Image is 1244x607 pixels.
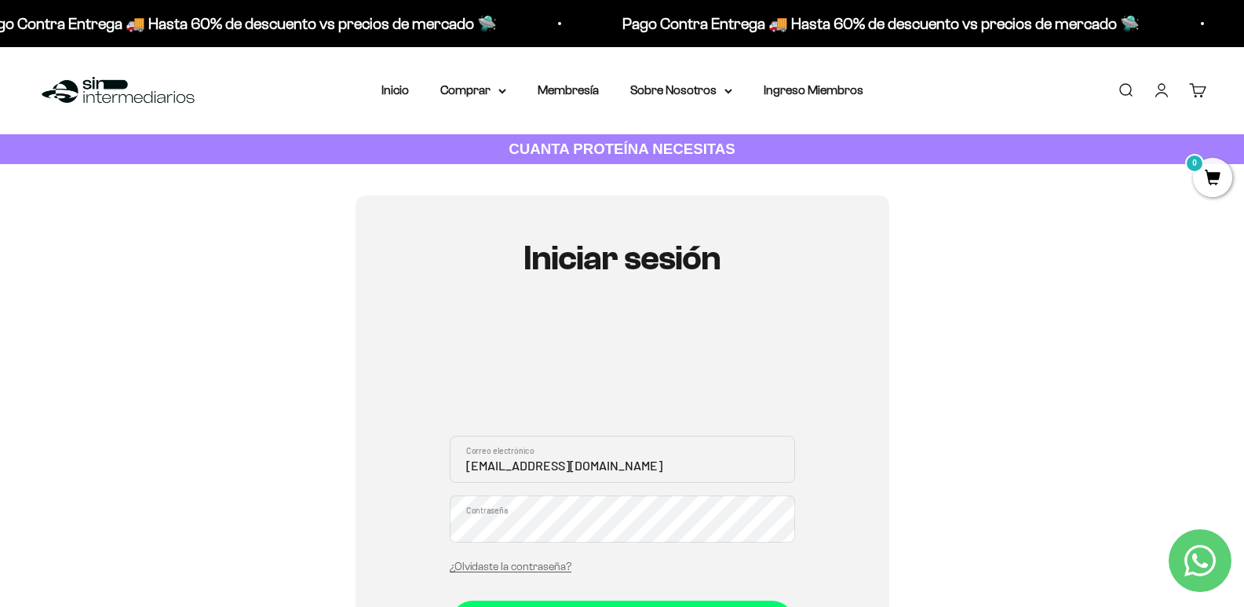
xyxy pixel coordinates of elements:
a: Membresía [538,83,599,97]
summary: Sobre Nosotros [630,80,732,101]
a: Inicio [381,83,409,97]
a: 0 [1193,170,1232,188]
strong: CUANTA PROTEÍNA NECESITAS [509,141,735,157]
h1: Iniciar sesión [450,240,795,277]
mark: 0 [1185,154,1204,173]
p: Pago Contra Entrega 🚚 Hasta 60% de descuento vs precios de mercado 🛸 [618,11,1135,36]
iframe: Social Login Buttons [450,324,795,417]
a: Ingreso Miembros [764,83,863,97]
a: ¿Olvidaste la contraseña? [450,561,571,572]
summary: Comprar [440,80,506,101]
